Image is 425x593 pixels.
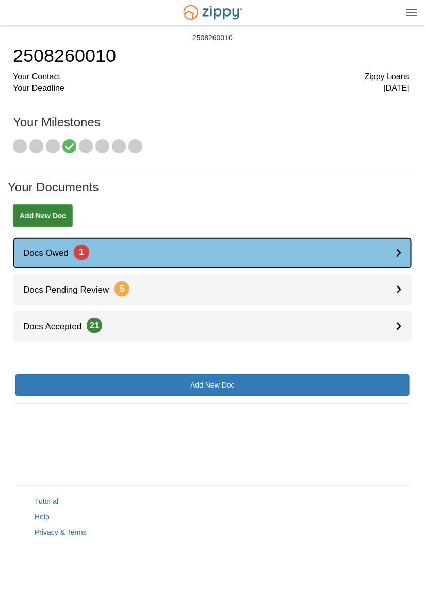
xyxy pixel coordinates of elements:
[8,181,417,204] h1: Your Documents
[74,245,89,260] span: 1
[365,71,410,83] span: Zippy Loans
[13,285,129,295] span: Docs Pending Review
[15,374,410,396] a: Add New Doc
[13,274,412,306] a: Docs Pending Review5
[13,71,410,83] div: Your Contact
[192,34,233,42] div: 2508260010
[13,204,73,227] a: Add New Doc
[384,83,410,94] span: [DATE]
[13,322,102,331] span: Docs Accepted
[13,116,410,139] h1: Your Milestones
[35,513,50,521] a: Help
[13,83,410,94] div: Your Deadline
[13,45,410,66] h1: 2508260010
[114,281,129,297] span: 5
[35,498,58,506] a: Tutorial
[35,528,87,537] a: Privacy & Terms
[87,318,102,333] span: 21
[13,248,89,258] span: Docs Owed
[406,8,417,16] img: Mobile Dropdown Menu
[13,237,412,269] a: Docs Owed1
[13,311,412,342] a: Docs Accepted21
